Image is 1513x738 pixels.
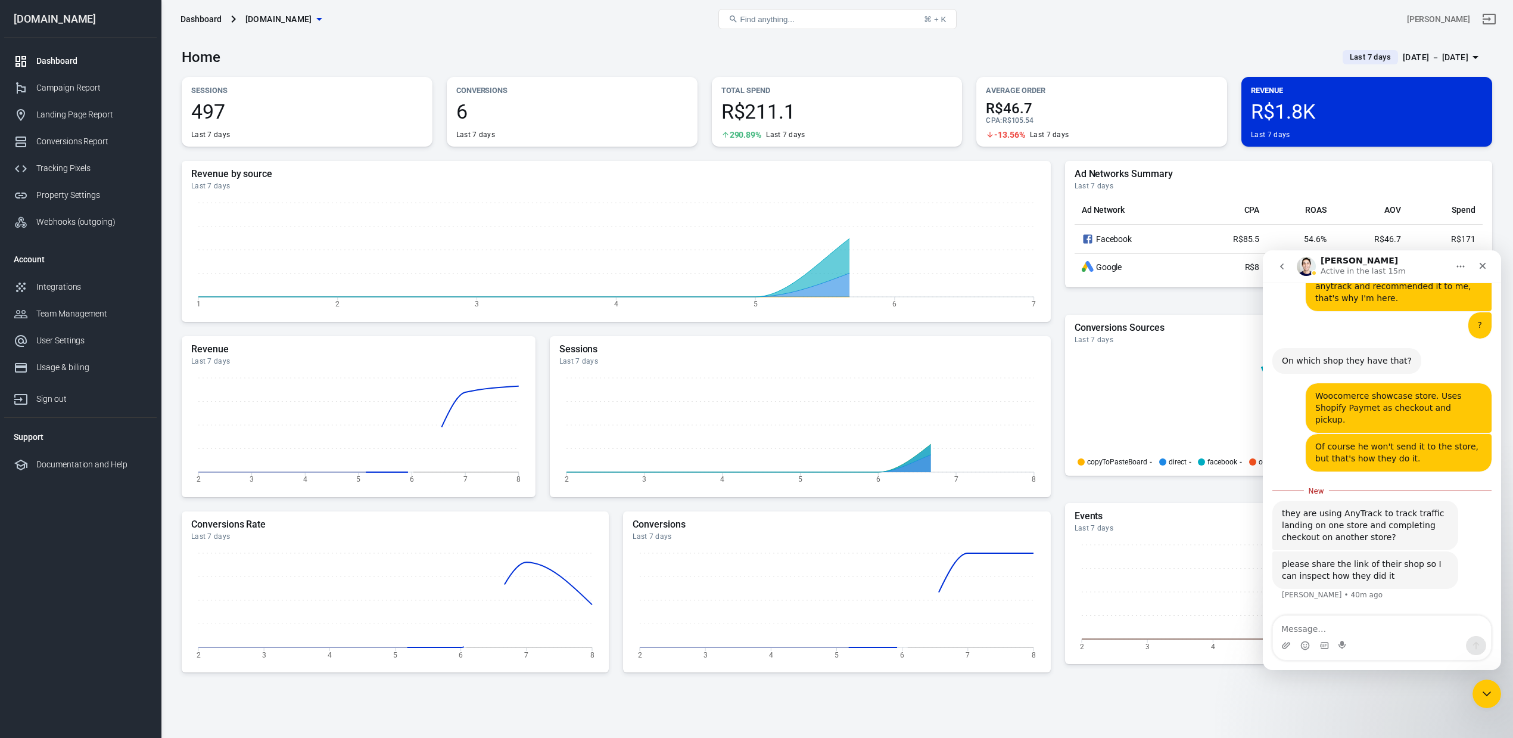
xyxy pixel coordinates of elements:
[1082,232,1185,246] div: Facebook
[1259,458,1275,466] p: other
[1374,234,1401,244] span: R$46.7
[720,475,724,483] tspan: 4
[4,381,157,413] a: Sign out
[4,274,157,300] a: Integrations
[559,343,1041,355] h5: Sessions
[1233,234,1260,244] span: R$85.5
[730,131,762,139] span: 290.89%
[1150,458,1152,466] span: -
[36,108,147,121] div: Landing Page Report
[1333,48,1492,67] button: Last 7 days[DATE] － [DATE]
[191,101,423,122] span: 497
[1245,262,1260,272] span: R$8
[1075,168,1483,180] h5: Ad Networks Summary
[36,308,147,320] div: Team Management
[524,650,528,659] tspan: 7
[966,650,970,659] tspan: 7
[1407,13,1470,26] div: Account id: 7D9VSqxT
[590,650,594,659] tspan: 8
[1082,261,1094,273] div: Google Ads
[36,55,147,67] div: Dashboard
[191,84,423,97] p: Sessions
[191,130,230,139] div: Last 7 days
[1087,458,1147,466] p: copyToPasteBoard
[463,475,468,483] tspan: 7
[4,101,157,128] a: Landing Page Report
[1334,196,1408,225] th: AOV
[456,84,688,97] p: Conversions
[191,181,1041,191] div: Last 7 days
[36,334,147,347] div: User Settings
[516,475,521,483] tspan: 8
[798,475,802,483] tspan: 5
[564,475,568,483] tspan: 2
[1403,50,1468,65] div: [DATE] － [DATE]
[1030,130,1069,139] div: Last 7 days
[197,475,201,483] tspan: 2
[1207,458,1237,466] p: facebook
[1266,196,1333,225] th: ROAS
[559,356,1041,366] div: Last 7 days
[1079,642,1084,650] tspan: 2
[4,327,157,354] a: User Settings
[835,650,839,659] tspan: 5
[36,216,147,228] div: Webhooks (outgoing)
[740,15,795,24] span: Find anything...
[1169,458,1187,466] p: direct
[328,650,332,659] tspan: 4
[638,650,642,659] tspan: 2
[36,189,147,201] div: Property Settings
[4,182,157,209] a: Property Settings
[36,393,147,405] div: Sign out
[1075,523,1483,533] div: Last 7 days
[901,650,905,659] tspan: 6
[410,475,414,483] tspan: 6
[459,650,463,659] tspan: 6
[393,650,397,659] tspan: 5
[721,84,953,97] p: Total Spend
[1032,300,1036,308] tspan: 7
[718,9,957,29] button: Find anything...⌘ + K
[1075,181,1483,191] div: Last 7 days
[36,281,147,293] div: Integrations
[954,475,958,483] tspan: 7
[4,155,157,182] a: Tracking Pixels
[4,128,157,155] a: Conversions Report
[4,245,157,274] li: Account
[1192,196,1266,225] th: CPA
[197,300,201,308] tspan: 1
[924,15,946,24] div: ⌘ + K
[642,475,646,483] tspan: 3
[1032,650,1036,659] tspan: 8
[1251,101,1483,122] span: R$1.8K
[986,84,1218,97] p: Average Order
[1075,322,1483,334] h5: Conversions Sources
[633,519,1041,531] h5: Conversions
[1082,261,1185,273] div: Google
[1003,116,1034,125] span: R$105.54
[250,475,254,483] tspan: 3
[633,532,1041,541] div: Last 7 days
[1145,642,1149,650] tspan: 3
[1451,234,1475,244] span: R$171
[994,131,1025,139] span: -13.56%
[4,423,157,451] li: Support
[1408,196,1483,225] th: Spend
